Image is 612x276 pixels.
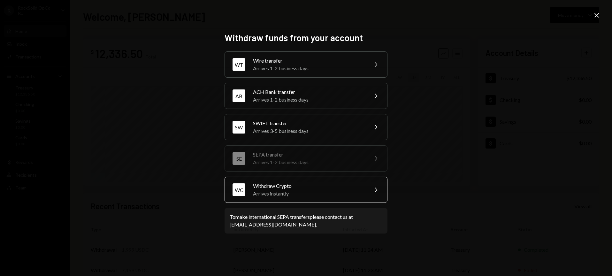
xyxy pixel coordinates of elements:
div: Withdraw Crypto [253,182,364,190]
a: [EMAIL_ADDRESS][DOMAIN_NAME] [230,221,316,228]
div: To make international SEPA transfers please contact us at . [230,213,382,228]
div: WC [233,183,245,196]
div: Wire transfer [253,57,364,65]
button: WTWire transferArrives 1-2 business days [225,51,387,78]
div: AB [233,89,245,102]
div: Arrives 3-5 business days [253,127,364,135]
div: SE [233,152,245,165]
div: SWIFT transfer [253,119,364,127]
button: ABACH Bank transferArrives 1-2 business days [225,83,387,109]
div: SW [233,121,245,134]
div: Arrives 1-2 business days [253,96,364,103]
div: Arrives 1-2 business days [253,158,364,166]
div: Arrives instantly [253,190,364,197]
button: SESEPA transferArrives 1-2 business days [225,145,387,172]
div: WT [233,58,245,71]
h2: Withdraw funds from your account [225,32,387,44]
div: ACH Bank transfer [253,88,364,96]
div: SEPA transfer [253,151,364,158]
button: WCWithdraw CryptoArrives instantly [225,177,387,203]
div: Arrives 1-2 business days [253,65,364,72]
button: SWSWIFT transferArrives 3-5 business days [225,114,387,140]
